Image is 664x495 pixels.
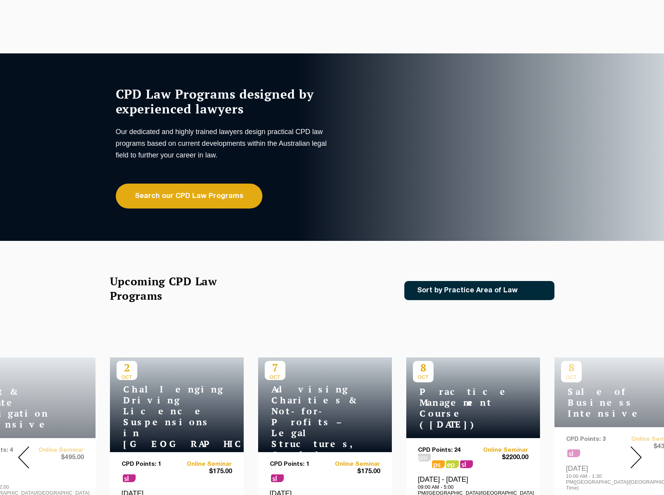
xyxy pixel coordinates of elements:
a: Online Seminar [325,461,380,468]
span: $175.00 [177,468,232,476]
h4: Practice Management Course ([DATE]) [413,386,510,430]
a: Search our CPD Law Programs [116,184,262,209]
img: Icon [530,287,539,294]
span: $175.00 [325,468,380,476]
p: CPD Points: 1 [122,461,177,468]
span: sl [271,474,284,482]
span: ps [446,460,459,468]
h1: CPD Law Programs designed by experienced lawyers [116,87,330,116]
h2: Upcoming CPD Law Programs [110,274,237,303]
span: $2200.00 [473,454,528,462]
a: Online Seminar [177,461,232,468]
span: OCT [413,374,434,380]
p: CPD Points: 1 [270,461,325,468]
span: ps [432,460,445,468]
span: pm [418,454,431,461]
span: sl [123,474,136,482]
a: Online Seminar [473,447,528,454]
p: 2 [117,361,137,374]
span: OCT [117,374,137,380]
h4: Advising Charities & Not-for-Profits – Legal Structures, Compliance & Risk Management [265,384,362,482]
h4: Challenging Driving Licence Suspensions in [GEOGRAPHIC_DATA] [117,384,214,449]
span: sl [460,460,473,468]
img: Prev [18,446,29,468]
a: Sort by Practice Area of Law [404,281,554,300]
img: Next [630,446,642,468]
p: Our dedicated and highly trained lawyers design practical CPD law programs based on current devel... [116,126,330,161]
p: CPD Points: 24 [418,447,473,454]
span: OCT [265,374,285,380]
p: 7 [265,361,285,374]
p: 8 [413,361,434,374]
